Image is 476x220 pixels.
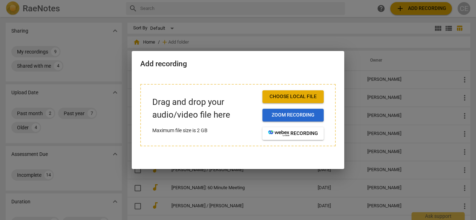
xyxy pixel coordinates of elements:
span: Choose local file [268,93,318,100]
p: Maximum file size is 2 GB [152,127,257,134]
button: recording [262,127,324,140]
h2: Add recording [140,60,336,68]
button: Choose local file [262,90,324,103]
button: Zoom recording [262,109,324,122]
span: Zoom recording [268,112,318,119]
span: recording [268,130,318,137]
p: Drag and drop your audio/video file here [152,96,257,121]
